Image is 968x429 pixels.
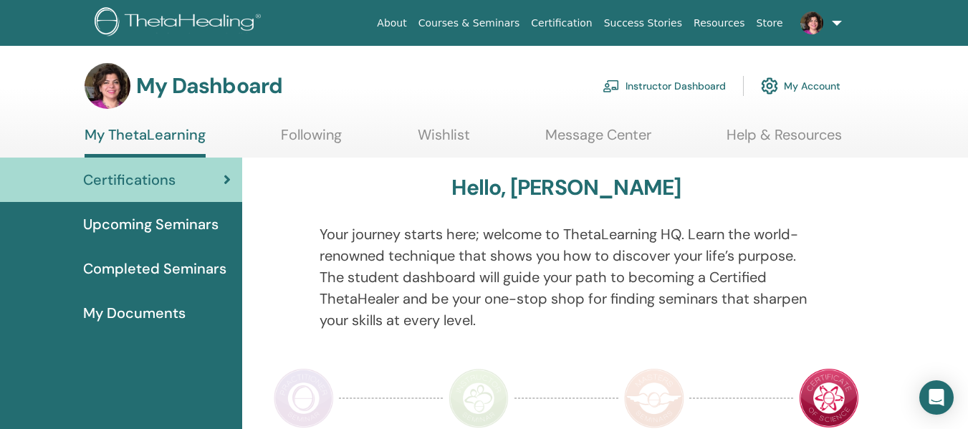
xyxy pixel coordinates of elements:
a: Resources [688,10,751,37]
img: Master [624,368,684,428]
a: About [371,10,412,37]
span: Completed Seminars [83,258,226,279]
span: Upcoming Seminars [83,213,219,235]
img: cog.svg [761,74,778,98]
a: Following [281,126,342,154]
a: Success Stories [598,10,688,37]
img: default.jpg [800,11,823,34]
a: Instructor Dashboard [603,70,726,102]
a: My Account [761,70,840,102]
img: chalkboard-teacher.svg [603,79,620,92]
a: Store [751,10,789,37]
img: default.jpg [85,63,130,109]
a: Certification [525,10,598,37]
a: Wishlist [418,126,470,154]
a: Message Center [545,126,651,154]
a: My ThetaLearning [85,126,206,158]
img: Practitioner [274,368,334,428]
span: My Documents [83,302,186,324]
img: Certificate of Science [799,368,859,428]
div: Open Intercom Messenger [919,380,954,415]
p: Your journey starts here; welcome to ThetaLearning HQ. Learn the world-renowned technique that sh... [320,223,813,331]
img: logo.png [95,7,266,39]
img: Instructor [449,368,509,428]
h3: My Dashboard [136,73,282,99]
span: Certifications [83,169,176,191]
a: Help & Resources [727,126,842,154]
h3: Hello, [PERSON_NAME] [451,175,681,201]
a: Courses & Seminars [413,10,526,37]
